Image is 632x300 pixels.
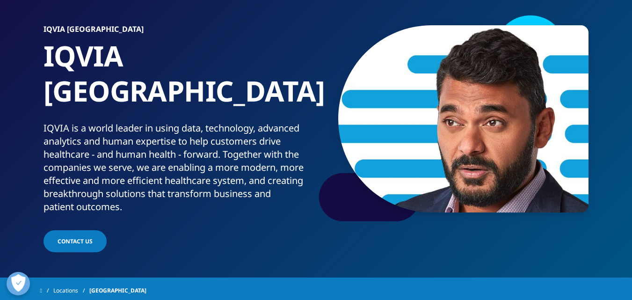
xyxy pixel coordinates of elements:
button: Open Preferences [7,272,30,295]
h1: IQVIA [GEOGRAPHIC_DATA] [44,38,312,122]
h6: IQVIA [GEOGRAPHIC_DATA] [44,25,312,38]
img: 22_rbuportraitoption.jpg [338,25,588,212]
span: [GEOGRAPHIC_DATA] [89,282,146,299]
span: CONTACT US [58,237,93,245]
div: IQVIA is a world leader in using data, technology, advanced analytics and human expertise to help... [44,122,312,213]
a: CONTACT US [44,230,107,252]
a: Locations [53,282,89,299]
